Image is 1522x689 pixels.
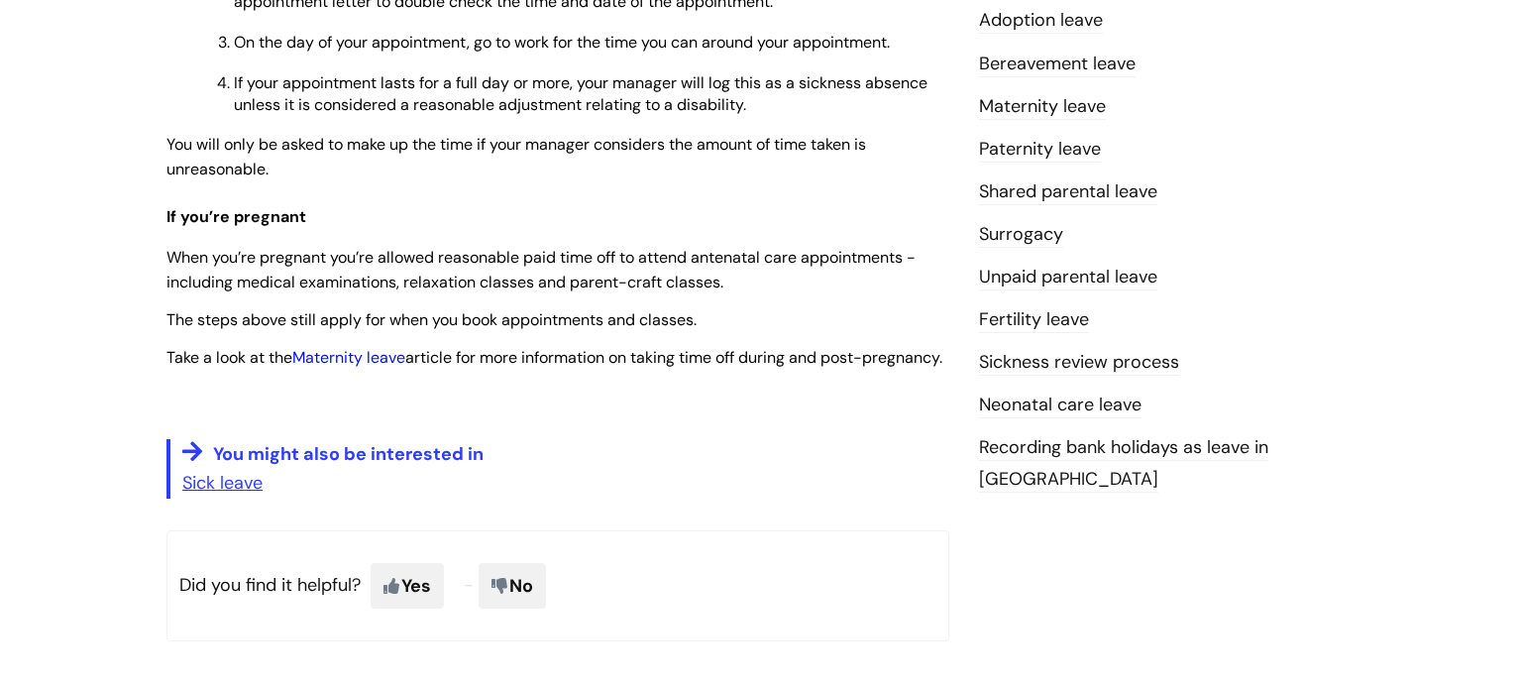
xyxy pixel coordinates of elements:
span: No [479,563,546,609]
a: Shared parental leave [979,179,1157,205]
a: Neonatal care leave [979,393,1141,418]
span: Yes [371,563,444,609]
a: Sick leave [182,471,263,495]
a: Adoption leave [979,8,1103,34]
a: Recording bank holidays as leave in [GEOGRAPHIC_DATA] [979,435,1268,493]
a: Fertility leave [979,307,1089,333]
a: Paternity leave [979,137,1101,163]
span: The steps above still apply for when you book appointments and classes. [166,309,697,330]
a: Unpaid parental leave [979,265,1157,290]
span: You might also be interested in [213,442,484,466]
p: Did you find it helpful? [166,530,949,641]
span: If you’re pregnant [166,206,306,227]
span: On the day of your appointment, go to work for the time you can around your appointment. [234,32,890,53]
span: When you’re pregnant you’re allowed reasonable paid time off to attend antenatal care appointment... [166,247,916,292]
a: Sickness review process [979,350,1179,376]
span: You will only be asked to make up the time if your manager considers the amount of time taken is ... [166,134,866,179]
a: Maternity leave [979,94,1106,120]
a: Bereavement leave [979,52,1136,77]
a: Maternity leave [292,347,405,368]
span: If your appointment lasts for a full day or more, your manager will log this as a sickness absenc... [234,72,927,115]
span: Take a look at the article for more information on taking time off during and post-pregnancy. [166,347,942,368]
a: Surrogacy [979,222,1063,248]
